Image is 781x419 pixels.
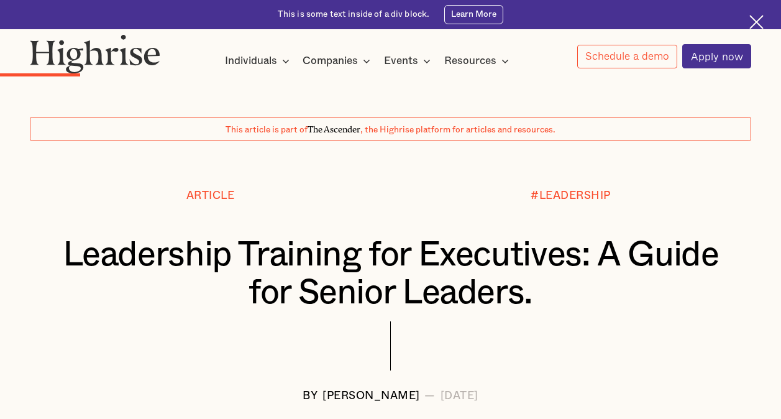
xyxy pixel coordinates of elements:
[360,126,555,134] span: , the Highrise platform for articles and resources.
[444,53,513,68] div: Resources
[322,390,420,402] div: [PERSON_NAME]
[531,190,611,201] div: #LEADERSHIP
[303,53,358,68] div: Companies
[225,53,293,68] div: Individuals
[186,190,235,201] div: Article
[384,53,434,68] div: Events
[30,34,160,73] img: Highrise logo
[303,390,317,402] div: BY
[384,53,418,68] div: Events
[424,390,436,402] div: —
[749,15,764,29] img: Cross icon
[682,44,751,68] a: Apply now
[441,390,478,402] div: [DATE]
[303,53,374,68] div: Companies
[278,9,430,21] div: This is some text inside of a div block.
[444,5,503,24] a: Learn More
[225,53,277,68] div: Individuals
[308,122,360,132] span: The Ascender
[226,126,308,134] span: This article is part of
[577,45,678,68] a: Schedule a demo
[444,53,496,68] div: Resources
[60,236,721,313] h1: Leadership Training for Executives: A Guide for Senior Leaders.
